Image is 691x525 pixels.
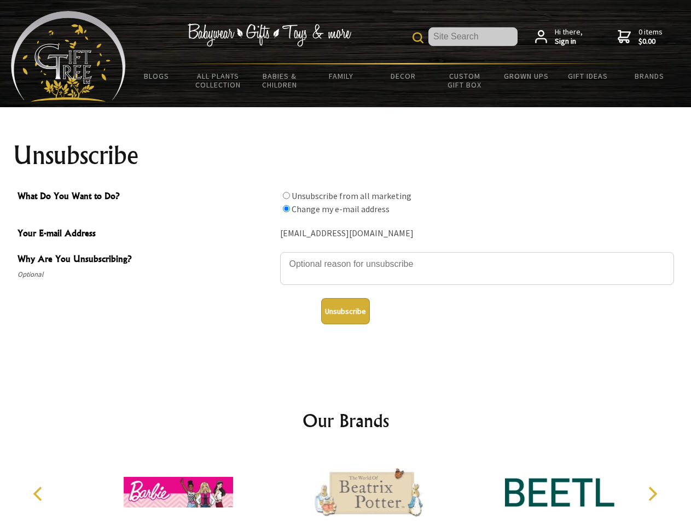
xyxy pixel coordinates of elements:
[13,142,678,168] h1: Unsubscribe
[321,298,370,324] button: Unsubscribe
[555,27,583,46] span: Hi there,
[619,65,681,87] a: Brands
[557,65,619,87] a: Gift Ideas
[292,203,390,214] label: Change my e-mail address
[311,65,373,87] a: Family
[27,482,51,506] button: Previous
[638,37,663,46] strong: $0.00
[18,268,275,281] span: Optional
[187,24,351,46] img: Babywear - Gifts - Toys & more
[434,65,496,96] a: Custom Gift Box
[188,65,249,96] a: All Plants Collection
[535,27,583,46] a: Hi there,Sign in
[413,32,423,43] img: product search
[126,65,188,87] a: BLOGS
[11,11,126,102] img: Babyware - Gifts - Toys and more...
[249,65,311,96] a: Babies & Children
[555,37,583,46] strong: Sign in
[640,482,664,506] button: Next
[618,27,663,46] a: 0 items$0.00
[372,65,434,87] a: Decor
[280,225,674,242] div: [EMAIL_ADDRESS][DOMAIN_NAME]
[428,27,518,46] input: Site Search
[22,407,670,434] h2: Our Brands
[283,192,290,199] input: What Do You Want to Do?
[280,252,674,285] textarea: Why Are You Unsubscribing?
[638,27,663,46] span: 0 items
[18,252,275,268] span: Why Are You Unsubscribing?
[18,189,275,205] span: What Do You Want to Do?
[495,65,557,87] a: Grown Ups
[292,190,411,201] label: Unsubscribe from all marketing
[283,205,290,212] input: What Do You Want to Do?
[18,226,275,242] span: Your E-mail Address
